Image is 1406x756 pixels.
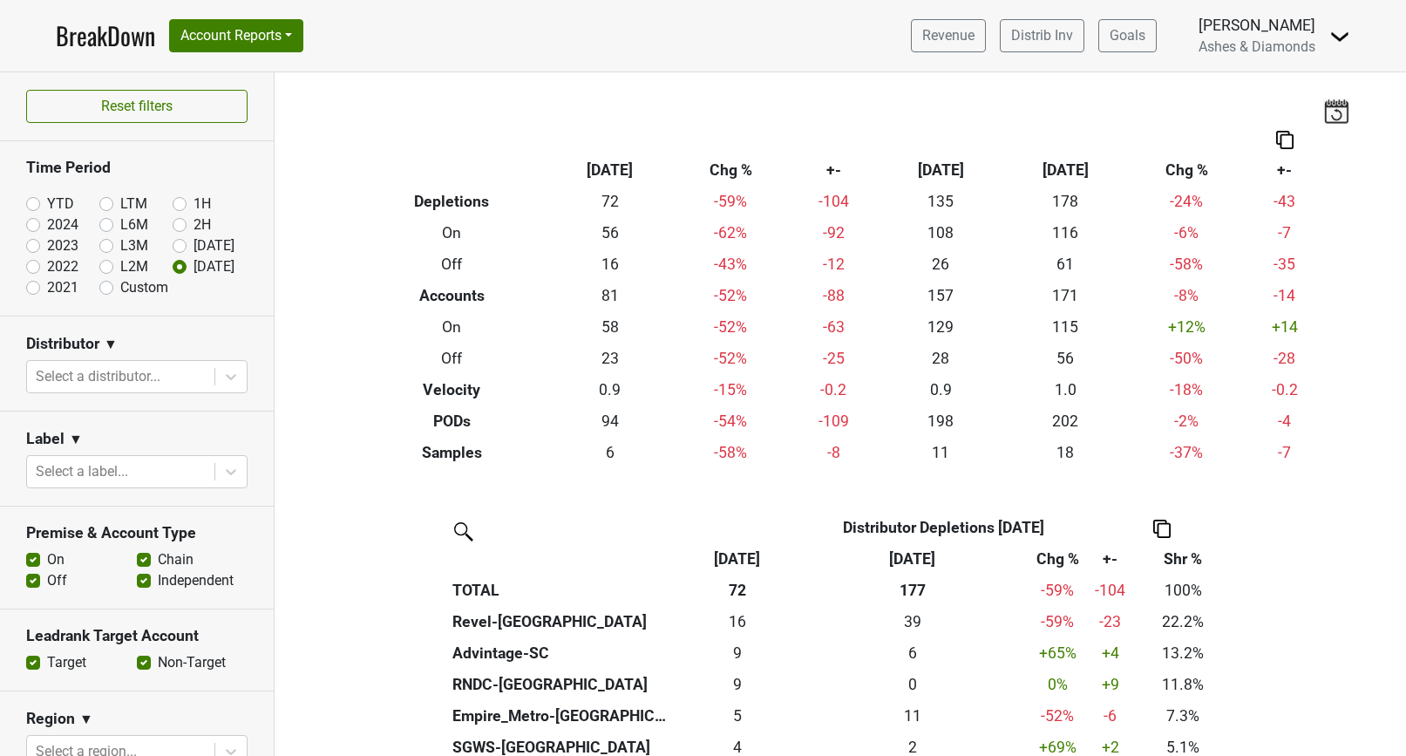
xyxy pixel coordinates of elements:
label: L6M [120,215,148,235]
th: 72 [676,575,798,606]
td: -2 % [1128,405,1245,437]
td: 11.8% [1132,669,1234,700]
td: 94 [547,405,672,437]
img: filter [448,516,476,544]
th: PODs [357,405,547,437]
div: +4 [1093,642,1128,664]
div: 9 [680,673,795,696]
div: -23 [1093,610,1128,633]
td: -24 % [1128,187,1245,218]
div: [PERSON_NAME] [1199,14,1315,37]
th: Depletions [357,187,547,218]
label: L3M [120,235,148,256]
th: Sep '25: activate to sort column ascending [676,543,798,575]
td: -52 % [672,281,789,312]
td: -50 % [1128,343,1245,374]
th: Off [357,343,547,374]
span: ▼ [69,429,83,450]
td: 0 % [1026,669,1089,700]
td: 178 [1003,187,1128,218]
td: -54 % [672,405,789,437]
td: -109 [789,405,878,437]
div: 16 [680,610,795,633]
div: 5 [680,705,795,727]
td: +65 % [1026,637,1089,669]
td: -28 [1245,343,1324,374]
td: +14 [1245,312,1324,344]
label: L2M [120,256,148,277]
label: Non-Target [158,652,226,673]
th: Shr %: activate to sort column ascending [1132,543,1234,575]
td: -92 [789,218,878,249]
label: Off [47,570,67,591]
td: 61 [1003,249,1128,281]
label: On [47,549,65,570]
td: 108 [878,218,1002,249]
td: 202 [1003,405,1128,437]
th: Off [357,249,547,281]
th: [DATE] [878,155,1002,187]
button: Reset filters [26,90,248,123]
img: Copy to clipboard [1276,131,1294,149]
div: 9 [680,642,795,664]
td: -37 % [1128,437,1245,468]
a: Distrib Inv [1000,19,1084,52]
td: 81 [547,281,672,312]
td: 16 [676,606,798,637]
th: 5.750 [799,637,1026,669]
td: 16 [547,249,672,281]
td: 135 [878,187,1002,218]
th: Velocity [357,374,547,405]
td: -104 [789,187,878,218]
label: 2021 [47,277,78,298]
td: 171 [1003,281,1128,312]
th: +-: activate to sort column ascending [1089,543,1132,575]
td: -59 % [1026,606,1089,637]
td: 115 [1003,312,1128,344]
th: Chg %: activate to sort column ascending [1026,543,1089,575]
th: 177 [799,575,1026,606]
th: Sep '24: activate to sort column ascending [799,543,1026,575]
th: Samples [357,437,547,468]
th: Advintage-SC [448,637,676,669]
th: Chg % [672,155,789,187]
span: Ashes & Diamonds [1199,38,1315,55]
td: 72 [547,187,672,218]
th: Revel-[GEOGRAPHIC_DATA] [448,606,676,637]
span: -59% [1041,582,1074,599]
td: 22.2% [1132,606,1234,637]
button: Account Reports [169,19,303,52]
td: -58 % [1128,249,1245,281]
div: 6 [803,642,1022,664]
td: -7 [1245,218,1324,249]
td: -88 [789,281,878,312]
label: 2023 [47,235,78,256]
td: -52 % [672,343,789,374]
th: TOTAL [448,575,676,606]
label: Custom [120,277,168,298]
td: 7.3% [1132,700,1234,732]
td: -63 [789,312,878,344]
td: -4 [1245,405,1324,437]
td: +12 % [1128,312,1245,344]
th: On [357,312,547,344]
td: 23 [547,343,672,374]
td: -12 [789,249,878,281]
td: 129 [878,312,1002,344]
div: 0 [803,673,1022,696]
span: ▼ [104,334,118,355]
label: LTM [120,194,147,215]
td: 9.49 [676,637,798,669]
td: -59 % [672,187,789,218]
td: 5.25 [676,700,798,732]
td: 56 [547,218,672,249]
td: 0.9 [878,374,1002,405]
th: +- [1245,155,1324,187]
td: 13.2% [1132,637,1234,669]
h3: Leadrank Target Account [26,627,248,645]
th: Distributor Depletions [DATE] [799,512,1090,543]
td: 8.5 [676,669,798,700]
label: 2022 [47,256,78,277]
th: &nbsp;: activate to sort column ascending [448,543,676,575]
img: Dropdown Menu [1329,26,1350,47]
